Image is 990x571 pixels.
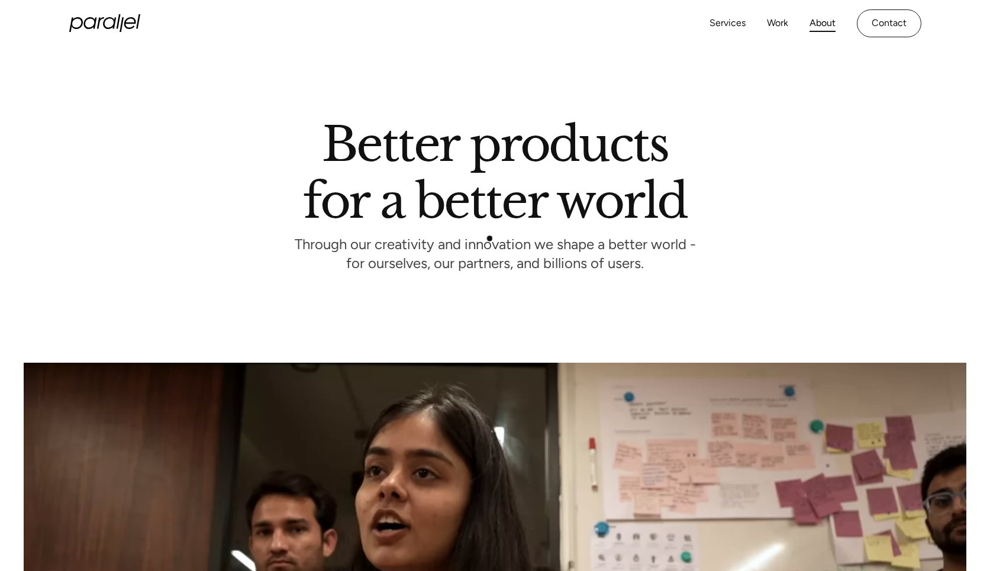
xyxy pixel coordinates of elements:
[767,15,788,32] a: Work
[303,127,687,218] h1: Better products for a better world
[295,239,696,272] p: Through our creativity and innovation we shape a better world - for ourselves, our partners, and ...
[857,9,921,37] a: Contact
[710,15,746,32] a: Services
[810,15,836,32] a: About
[69,14,140,32] a: home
